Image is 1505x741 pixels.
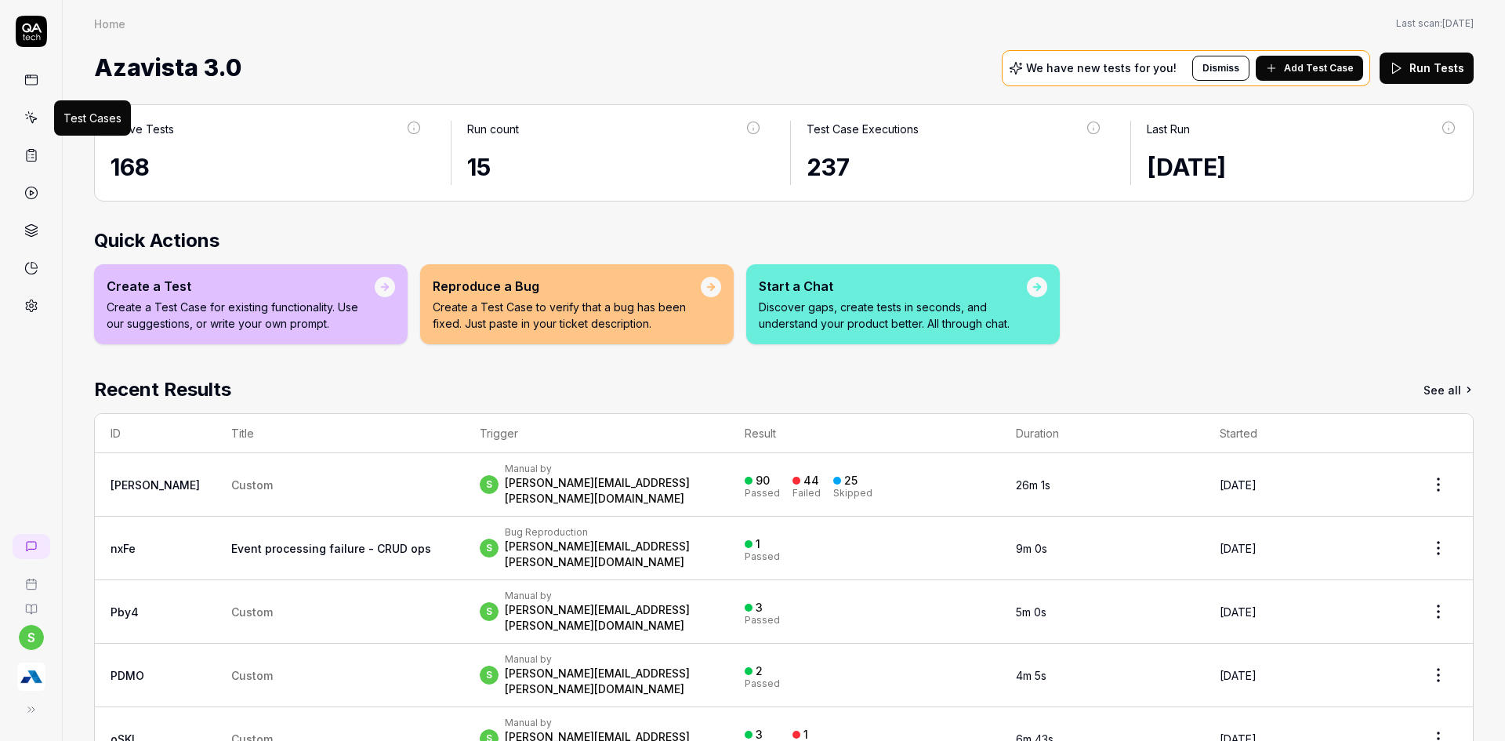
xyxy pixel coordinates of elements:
[803,474,819,488] div: 44
[231,605,273,619] span: Custom
[1192,56,1249,81] button: Dismiss
[1220,669,1257,682] time: [DATE]
[807,150,1102,185] div: 237
[505,475,714,507] div: [PERSON_NAME][EMAIL_ADDRESS][PERSON_NAME][DOMAIN_NAME]
[95,414,216,453] th: ID
[19,625,44,650] button: s
[480,539,499,558] span: s
[1423,376,1474,404] a: See all
[505,463,714,475] div: Manual by
[94,227,1474,255] h2: Quick Actions
[745,552,780,561] div: Passed
[756,474,770,488] div: 90
[1396,16,1474,31] button: Last scan:[DATE]
[107,299,375,332] p: Create a Test Case for existing functionality. Use our suggestions, or write your own prompt.
[433,277,701,296] div: Reproduce a Bug
[1016,542,1047,555] time: 9m 0s
[844,474,858,488] div: 25
[231,542,431,555] span: Event processing failure - CRUD ops
[480,475,499,494] span: s
[94,376,231,404] h2: Recent Results
[216,414,464,453] th: Title
[1016,605,1046,619] time: 5m 0s
[111,478,200,492] a: [PERSON_NAME]
[1000,414,1204,453] th: Duration
[63,110,121,126] div: Test Cases
[745,489,780,498] div: Passed
[1026,63,1177,74] p: We have new tests for you!
[505,653,714,666] div: Manual by
[1442,17,1474,29] time: [DATE]
[1147,121,1190,137] div: Last Run
[111,605,139,619] a: Pby4
[1284,61,1354,75] span: Add Test Case
[1396,16,1474,31] span: Last scan:
[505,590,714,602] div: Manual by
[807,121,919,137] div: Test Case Executions
[756,664,763,678] div: 2
[94,16,125,31] div: Home
[480,666,499,685] span: s
[111,542,136,555] a: nxFe
[111,150,422,185] div: 168
[1380,53,1474,84] button: Run Tests
[107,277,375,296] div: Create a Test
[111,669,144,682] a: PDMO
[1220,542,1257,555] time: [DATE]
[505,539,714,570] div: [PERSON_NAME][EMAIL_ADDRESS][PERSON_NAME][DOMAIN_NAME]
[13,534,50,559] a: New conversation
[1220,605,1257,619] time: [DATE]
[467,150,763,185] div: 15
[833,489,872,498] div: Skipped
[505,717,714,729] div: Manual by
[759,299,1027,332] p: Discover gaps, create tests in seconds, and understand your product better. All through chat.
[467,121,519,137] div: Run count
[1220,478,1257,492] time: [DATE]
[6,565,56,590] a: Book a call with us
[231,478,273,492] span: Custom
[759,277,1027,296] div: Start a Chat
[1016,669,1046,682] time: 4m 5s
[505,666,714,697] div: [PERSON_NAME][EMAIL_ADDRESS][PERSON_NAME][DOMAIN_NAME]
[505,602,714,634] div: [PERSON_NAME][EMAIL_ADDRESS][PERSON_NAME][DOMAIN_NAME]
[6,650,56,694] button: Azavista Logo
[1147,153,1226,181] time: [DATE]
[756,537,760,551] div: 1
[756,601,763,615] div: 3
[745,679,780,688] div: Passed
[6,590,56,616] a: Documentation
[792,489,821,498] div: Failed
[480,602,499,621] span: s
[433,299,701,332] p: Create a Test Case to verify that a bug has been fixed. Just paste in your ticket description.
[1204,414,1404,453] th: Started
[111,121,174,137] div: Active Tests
[729,414,1000,453] th: Result
[1256,56,1363,81] button: Add Test Case
[94,47,241,89] span: Azavista 3.0
[1016,478,1050,492] time: 26m 1s
[17,663,45,691] img: Azavista Logo
[505,526,714,539] div: Bug Reproduction
[464,414,730,453] th: Trigger
[745,616,780,625] div: Passed
[231,669,273,682] span: Custom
